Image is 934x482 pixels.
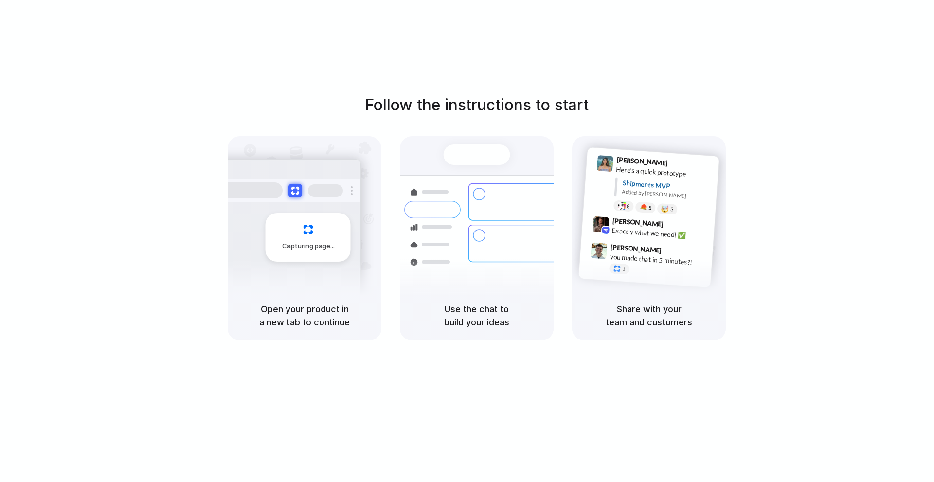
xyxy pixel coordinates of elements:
div: 🤯 [661,205,669,213]
span: 8 [627,204,630,209]
span: 1 [622,267,626,272]
span: 9:42 AM [666,220,686,232]
span: Capturing page [282,241,336,251]
h5: Share with your team and customers [584,303,714,329]
h1: Follow the instructions to start [365,93,589,117]
span: 9:47 AM [665,246,684,258]
h5: Open your product in a new tab to continue [239,303,370,329]
div: Added by [PERSON_NAME] [622,188,711,202]
div: Shipments MVP [622,178,712,194]
div: Here's a quick prototype [616,164,713,181]
span: [PERSON_NAME] [611,242,662,256]
span: [PERSON_NAME] [616,154,668,168]
div: you made that in 5 minutes?! [610,251,707,268]
h5: Use the chat to build your ideas [412,303,542,329]
div: Exactly what we need! ✅ [611,225,709,242]
span: 3 [670,207,674,212]
span: 9:41 AM [671,159,691,171]
span: [PERSON_NAME] [612,215,664,230]
span: 5 [648,205,652,211]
